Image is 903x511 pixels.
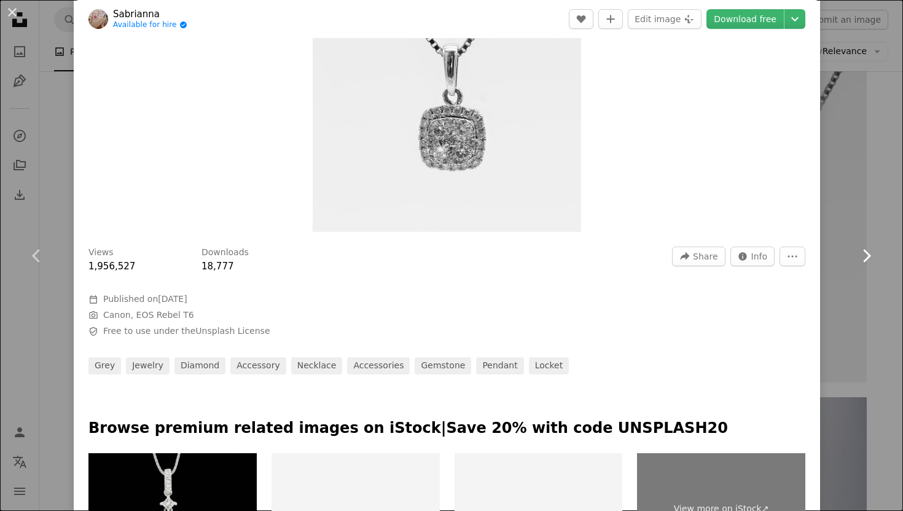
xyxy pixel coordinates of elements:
button: Like [569,9,593,29]
button: Share this image [672,247,725,266]
p: Browse premium related images on iStock | Save 20% with code UNSPLASH20 [88,419,805,438]
span: Info [751,247,768,266]
a: Sabrianna [113,8,187,20]
a: gemstone [415,357,471,374]
a: accessory [230,357,286,374]
button: Edit image [628,9,702,29]
time: May 10, 2020 at 10:09:48 PM GMT+5:30 [158,294,187,304]
span: 18,777 [201,261,234,272]
a: grey [88,357,121,374]
a: diamond [174,357,225,374]
a: Unsplash License [195,326,270,336]
span: 1,956,527 [88,261,135,272]
span: Free to use under the [103,325,270,338]
button: Add to Collection [598,9,623,29]
a: jewelry [126,357,170,374]
img: Go to Sabrianna's profile [88,9,108,29]
a: locket [529,357,569,374]
button: More Actions [780,247,805,266]
a: Next [829,197,903,315]
button: Canon, EOS Rebel T6 [103,309,194,322]
button: Stats about this image [730,247,775,266]
span: Published on [103,294,187,304]
a: Download free [706,9,784,29]
h3: Downloads [201,247,249,259]
a: necklace [291,357,343,374]
span: Share [693,247,717,266]
button: Choose download size [784,9,805,29]
a: accessories [347,357,410,374]
a: pendant [476,357,523,374]
a: Available for hire [113,20,187,30]
h3: Views [88,247,114,259]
